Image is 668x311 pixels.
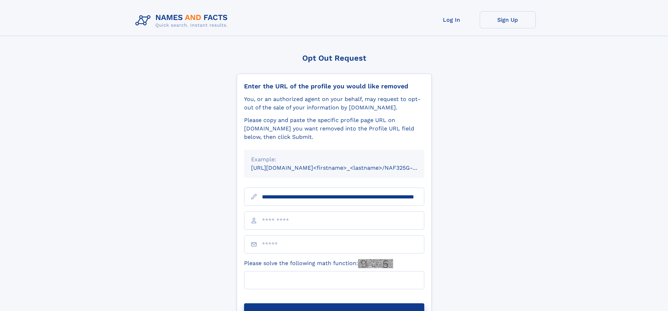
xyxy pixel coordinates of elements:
[244,82,424,90] div: Enter the URL of the profile you would like removed
[244,116,424,141] div: Please copy and paste the specific profile page URL on [DOMAIN_NAME] you want removed into the Pr...
[480,11,536,28] a: Sign Up
[244,95,424,112] div: You, or an authorized agent on your behalf, may request to opt-out of the sale of your informatio...
[251,155,417,164] div: Example:
[237,54,432,62] div: Opt Out Request
[244,259,393,268] label: Please solve the following math function:
[424,11,480,28] a: Log In
[251,164,438,171] small: [URL][DOMAIN_NAME]<firstname>_<lastname>/NAF325G-xxxxxxxx
[133,11,234,30] img: Logo Names and Facts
